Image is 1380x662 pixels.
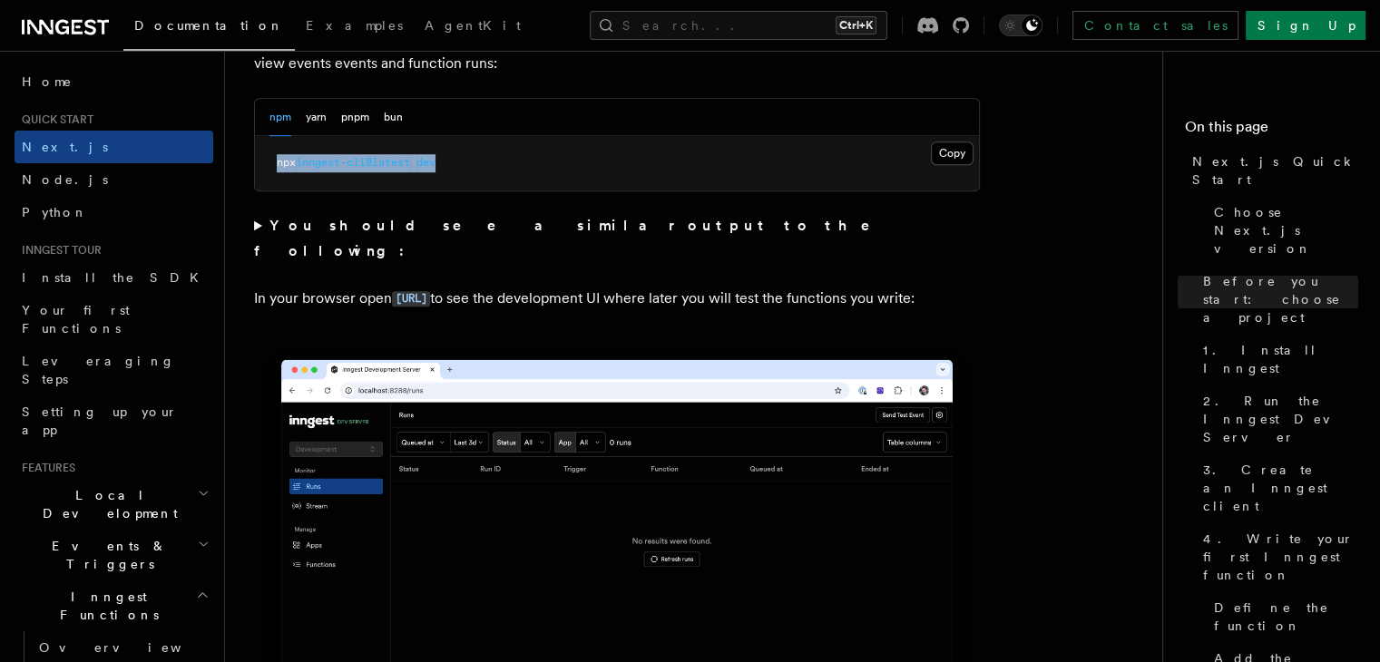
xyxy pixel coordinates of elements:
a: Next.js [15,131,213,163]
span: 1. Install Inngest [1203,341,1358,377]
button: Inngest Functions [15,580,213,631]
span: Events & Triggers [15,537,198,573]
a: Documentation [123,5,295,51]
a: Next.js Quick Start [1185,145,1358,196]
a: Before you start: choose a project [1196,265,1358,334]
span: Next.js [22,140,108,154]
button: bun [384,99,403,136]
button: npm [269,99,291,136]
span: Setting up your app [22,404,178,437]
button: Copy [931,141,974,165]
a: Python [15,196,213,229]
kbd: Ctrl+K [836,16,876,34]
strong: You should see a similar output to the following: [254,217,896,259]
span: Define the function [1214,599,1358,635]
a: Sign Up [1246,11,1365,40]
a: Install the SDK [15,261,213,294]
a: Node.js [15,163,213,196]
a: Your first Functions [15,294,213,345]
a: Examples [295,5,414,49]
span: Documentation [134,18,284,33]
span: Next.js Quick Start [1192,152,1358,189]
a: Leveraging Steps [15,345,213,395]
code: [URL] [392,291,430,307]
a: Home [15,65,213,98]
p: In your browser open to see the development UI where later you will test the functions you write: [254,286,980,312]
span: AgentKit [425,18,521,33]
span: Inngest Functions [15,588,196,624]
span: Home [22,73,73,91]
a: AgentKit [414,5,532,49]
a: Choose Next.js version [1207,196,1358,265]
button: Search...Ctrl+K [590,11,887,40]
button: Toggle dark mode [999,15,1042,36]
a: 2. Run the Inngest Dev Server [1196,385,1358,453]
button: Local Development [15,479,213,530]
a: 1. Install Inngest [1196,334,1358,385]
a: [URL] [392,289,430,307]
span: dev [416,156,436,169]
a: Define the function [1207,591,1358,642]
span: Python [22,205,88,219]
span: 4. Write your first Inngest function [1203,530,1358,584]
span: 2. Run the Inngest Dev Server [1203,392,1358,446]
span: npx [277,156,296,169]
a: Contact sales [1072,11,1238,40]
span: inngest-cli@latest [296,156,410,169]
button: Events & Triggers [15,530,213,580]
button: pnpm [341,99,369,136]
span: Choose Next.js version [1214,203,1358,258]
a: 4. Write your first Inngest function [1196,522,1358,591]
span: Examples [306,18,403,33]
span: Leveraging Steps [22,354,175,386]
span: Local Development [15,486,198,522]
span: Node.js [22,172,108,187]
a: 3. Create an Inngest client [1196,453,1358,522]
span: Inngest tour [15,243,102,258]
span: Overview [39,640,226,655]
button: yarn [306,99,327,136]
a: Setting up your app [15,395,213,446]
h4: On this page [1185,116,1358,145]
summary: You should see a similar output to the following: [254,213,980,264]
span: Install the SDK [22,270,210,285]
span: Features [15,461,75,475]
span: Your first Functions [22,303,130,336]
span: Quick start [15,112,93,127]
span: Before you start: choose a project [1203,272,1358,326]
span: 3. Create an Inngest client [1203,461,1358,515]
